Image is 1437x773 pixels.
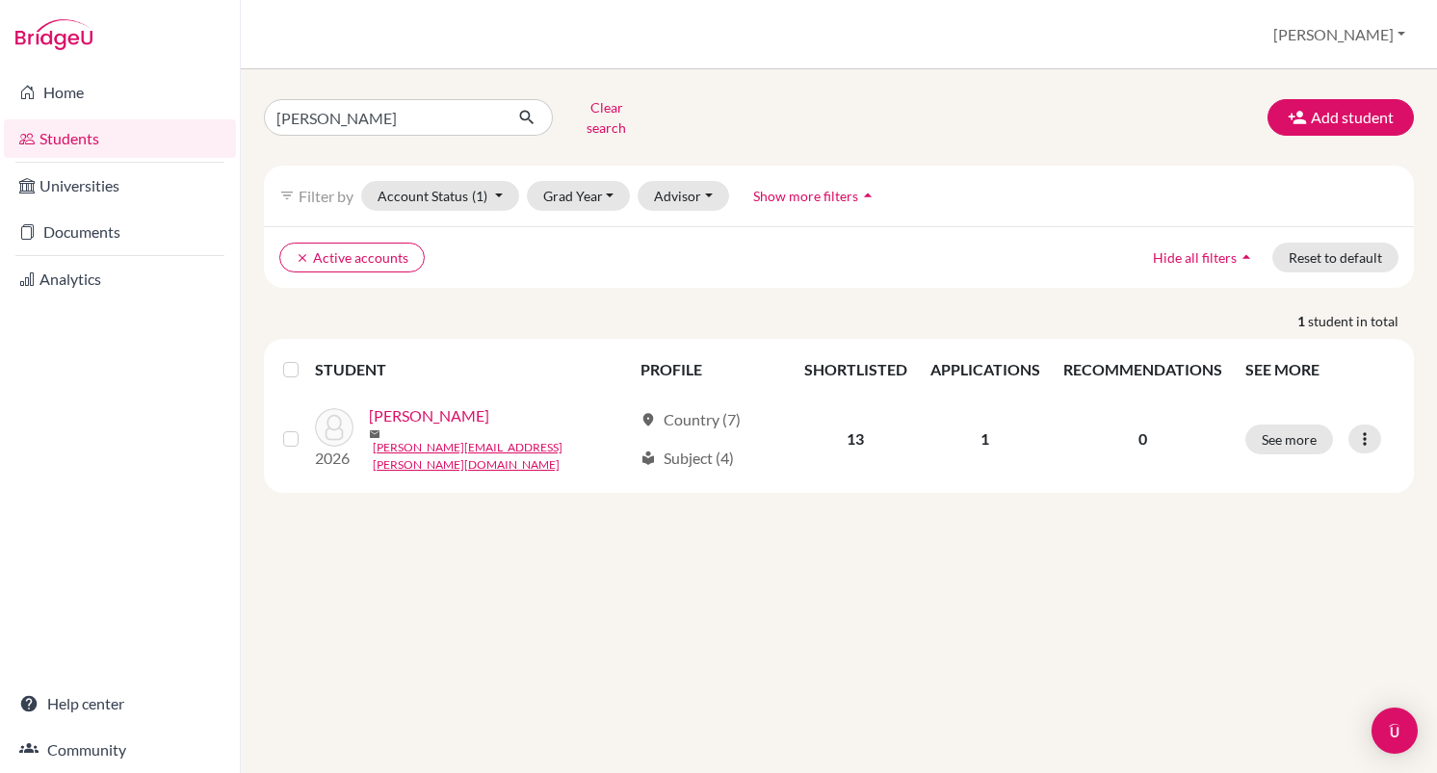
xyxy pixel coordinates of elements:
[1372,708,1418,754] div: Open Intercom Messenger
[527,181,631,211] button: Grad Year
[279,243,425,272] button: clearActive accounts
[1052,347,1234,393] th: RECOMMENDATIONS
[1237,247,1256,267] i: arrow_drop_up
[858,186,877,205] i: arrow_drop_up
[4,119,236,158] a: Students
[553,92,660,142] button: Clear search
[919,393,1052,485] td: 1
[4,73,236,112] a: Home
[369,428,380,440] span: mail
[793,347,919,393] th: SHORTLISTED
[296,251,309,265] i: clear
[640,447,734,470] div: Subject (4)
[472,188,487,204] span: (1)
[1137,243,1272,272] button: Hide all filtersarrow_drop_up
[369,404,489,427] a: [PERSON_NAME]
[753,188,858,204] span: Show more filters
[361,181,519,211] button: Account Status(1)
[1153,249,1237,266] span: Hide all filters
[279,188,295,203] i: filter_list
[4,167,236,205] a: Universities
[1265,16,1414,53] button: [PERSON_NAME]
[638,181,729,211] button: Advisor
[1272,243,1398,272] button: Reset to default
[4,213,236,251] a: Documents
[4,684,236,723] a: Help center
[299,187,353,205] span: Filter by
[4,731,236,769] a: Community
[919,347,1052,393] th: APPLICATIONS
[1245,425,1333,454] button: See more
[373,439,632,474] a: [PERSON_NAME][EMAIL_ADDRESS][PERSON_NAME][DOMAIN_NAME]
[629,347,793,393] th: PROFILE
[264,99,503,136] input: Find student by name...
[737,181,894,211] button: Show more filtersarrow_drop_up
[315,447,353,470] p: 2026
[15,19,92,50] img: Bridge-U
[1308,311,1414,331] span: student in total
[640,451,656,466] span: local_library
[315,347,629,393] th: STUDENT
[1234,347,1406,393] th: SEE MORE
[1063,427,1222,451] p: 0
[793,393,919,485] td: 13
[640,408,741,431] div: Country (7)
[640,412,656,427] span: location_on
[4,260,236,298] a: Analytics
[1267,99,1414,136] button: Add student
[1297,311,1308,331] strong: 1
[315,408,353,447] img: Taylor, Jed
